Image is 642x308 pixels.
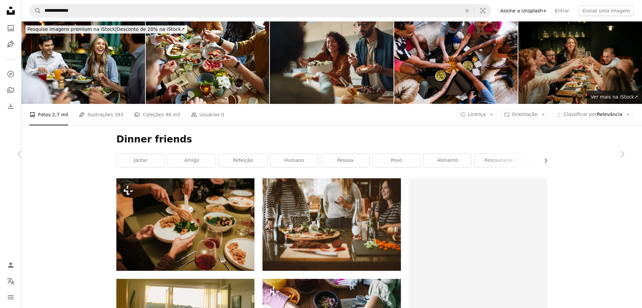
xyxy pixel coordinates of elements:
[270,21,394,104] img: Amigos compartilhando comida, desfrutando de uma refeição juntos em casa
[117,154,165,167] a: jantar
[551,5,573,16] a: Entrar
[219,154,267,167] a: refeição
[424,154,471,167] a: alimento
[116,222,254,228] a: um grupo de pessoas sentadas ao redor de uma mesa comendo comida
[4,67,17,81] a: Explorar
[116,133,547,145] h1: Dinner friends
[526,154,574,167] a: refeitório
[475,4,491,17] button: Pesquisa visual
[512,112,538,117] span: Orientação
[191,104,224,125] a: Usuários 0
[518,21,642,104] img: Melhores amigos sentados no restaurante para jantar e fazendo um brinde com vinho branco. Na mesa...
[460,4,474,17] button: Limpar
[116,178,254,270] img: um grupo de pessoas sentadas ao redor de uma mesa comendo comida
[262,178,401,270] img: two woman standing beside woman sitting in front of table
[168,154,216,167] a: amigo
[262,222,401,228] a: two woman standing beside woman sitting in front of table
[564,112,597,117] span: Classificar por
[166,111,180,118] span: 46 mil
[221,111,224,118] span: 0
[587,90,642,104] a: Ver mais na iStock↗
[468,112,486,117] span: Licença
[30,4,41,17] button: Pesquise na Unsplash
[146,21,270,104] img: Jantar de família
[372,154,420,167] a: povo
[21,21,191,38] a: Pesquise imagens premium na iStock|Desconto de 20% na iStock↗
[27,26,117,32] span: Pesquise imagens premium na iStock |
[394,21,518,104] img: Jovens amigos comendo guacamole com nacho em casa
[27,26,185,32] span: Desconto de 20% na iStock ↗
[602,122,642,186] a: Próximo
[4,38,17,51] a: Ilustrações
[134,104,180,125] a: Coleções 46 mil
[4,21,17,35] a: Fotos
[552,109,634,120] button: Classificar porRelevância
[4,258,17,272] a: Entrar / Cadastrar-se
[564,111,622,118] span: Relevância
[321,154,369,167] a: pessoa
[4,83,17,97] a: Coleções
[500,109,549,120] button: Orientação
[29,4,491,17] form: Pesquise conteúdo visual em todo o site
[475,154,523,167] a: restaurante
[591,94,638,100] span: Ver mais na iStock ↗
[115,111,124,118] span: 393
[4,291,17,304] button: Menu
[21,21,145,104] img: Feliz grupo de amigos almoçando juntos em um restaurante
[540,154,547,167] button: rolar lista para a direita
[579,5,634,16] button: Enviar uma imagem
[79,104,123,125] a: Ilustrações 393
[456,109,497,120] button: Licença
[270,154,318,167] a: humano
[4,274,17,288] button: Idioma
[4,100,17,113] a: Histórico de downloads
[497,5,551,16] a: Assine a Unsplash+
